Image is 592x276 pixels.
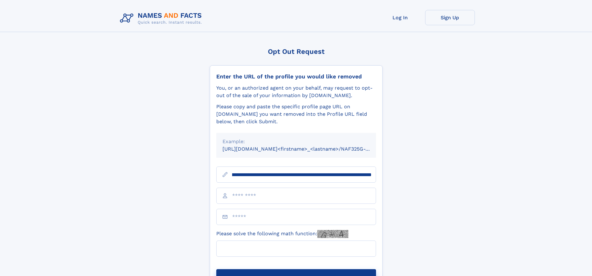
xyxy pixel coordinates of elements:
[375,10,425,25] a: Log In
[223,146,388,152] small: [URL][DOMAIN_NAME]<firstname>_<lastname>/NAF325G-xxxxxxxx
[425,10,475,25] a: Sign Up
[117,10,207,27] img: Logo Names and Facts
[216,84,376,99] div: You, or an authorized agent on your behalf, may request to opt-out of the sale of your informatio...
[216,73,376,80] div: Enter the URL of the profile you would like removed
[216,103,376,125] div: Please copy and paste the specific profile page URL on [DOMAIN_NAME] you want removed into the Pr...
[210,48,383,55] div: Opt Out Request
[216,230,348,238] label: Please solve the following math function:
[223,138,370,145] div: Example:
